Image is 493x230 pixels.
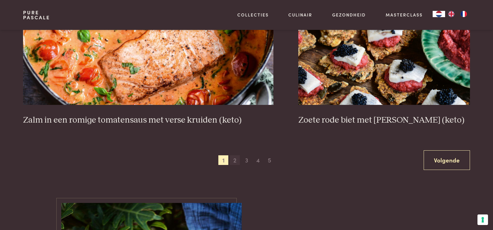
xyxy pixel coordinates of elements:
a: Volgende [424,150,470,170]
a: FR [458,11,470,17]
a: Culinair [288,12,312,18]
span: 1 [218,155,228,165]
a: Gezondheid [332,12,366,18]
button: Uw voorkeuren voor toestemming voor trackingtechnologieën [477,214,488,225]
span: 5 [265,155,275,165]
span: 4 [253,155,263,165]
a: Collecties [237,12,269,18]
span: 2 [230,155,240,165]
a: NL [433,11,445,17]
div: Language [433,11,445,17]
span: 3 [242,155,252,165]
aside: Language selected: Nederlands [433,11,470,17]
h3: Zalm in een romige tomatensaus met verse kruiden (keto) [23,115,273,126]
a: PurePascale [23,10,50,20]
a: Masterclass [386,12,423,18]
h3: Zoete rode biet met [PERSON_NAME] (keto) [298,115,470,126]
a: EN [445,11,458,17]
ul: Language list [445,11,470,17]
